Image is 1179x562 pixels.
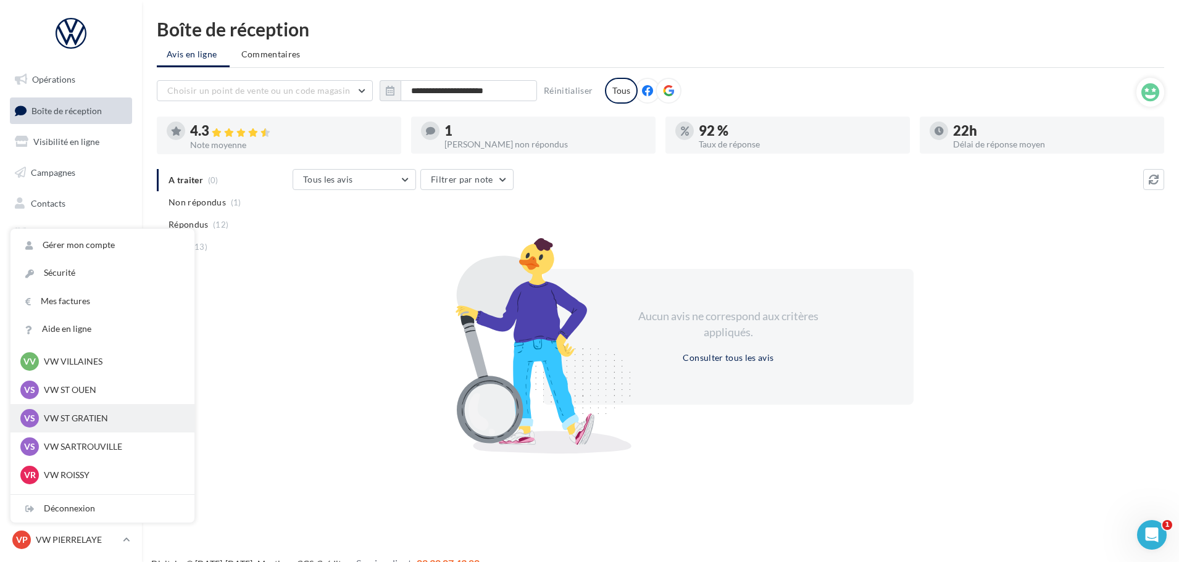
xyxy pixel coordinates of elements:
span: VS [24,384,35,396]
a: Visibilité en ligne [7,129,135,155]
div: [PERSON_NAME] non répondus [444,140,646,149]
div: Aucun avis ne correspond aux critères appliqués. [622,308,835,340]
div: Tous [605,78,638,104]
span: Répondus [169,218,209,231]
span: (13) [192,242,207,252]
span: Commentaires [241,48,301,60]
span: VS [24,440,35,453]
a: Sécurité [10,259,194,287]
a: Calendrier [7,252,135,278]
a: Aide en ligne [10,315,194,343]
div: 4.3 [190,124,391,138]
div: 1 [444,124,646,138]
span: Tous les avis [303,174,353,184]
a: Mes factures [10,287,194,315]
button: Consulter tous les avis [678,350,778,365]
span: Non répondus [169,196,226,209]
div: Note moyenne [190,141,391,149]
div: 92 % [699,124,900,138]
p: VW SARTROUVILLE [44,440,180,453]
p: VW VILLAINES [44,355,180,368]
div: Taux de réponse [699,140,900,149]
a: Gérer mon compte [10,231,194,259]
span: Contacts [31,197,65,208]
iframe: Intercom live chat [1137,520,1167,550]
p: VW ROISSY [44,469,180,481]
span: Visibilité en ligne [33,136,99,147]
p: VW ST OUEN [44,384,180,396]
span: VV [23,355,36,368]
button: Réinitialiser [539,83,598,98]
span: Boîte de réception [31,105,102,115]
a: VP VW PIERRELAYE [10,528,132,552]
div: Déconnexion [10,495,194,523]
a: Boîte de réception [7,97,135,124]
button: Choisir un point de vente ou un code magasin [157,80,373,101]
span: Opérations [32,74,75,85]
span: (12) [213,220,228,229]
button: Tous les avis [293,169,416,190]
span: Choisir un point de vente ou un code magasin [167,85,350,96]
p: VW ST GRATIEN [44,412,180,424]
span: VS [24,412,35,424]
div: 22h [953,124,1154,138]
p: VW PIERRELAYE [36,534,118,546]
div: Boîte de réception [157,20,1164,38]
button: Filtrer par note [420,169,514,190]
a: Médiathèque [7,221,135,247]
span: (1) [231,197,241,207]
span: Campagnes [31,167,75,178]
span: VR [24,469,36,481]
div: Délai de réponse moyen [953,140,1154,149]
a: Campagnes DataOnDemand [7,323,135,360]
a: PLV et print personnalisable [7,283,135,319]
a: Contacts [7,191,135,217]
a: Campagnes [7,160,135,186]
span: 1 [1162,520,1172,530]
span: VP [16,534,28,546]
a: Opérations [7,67,135,93]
